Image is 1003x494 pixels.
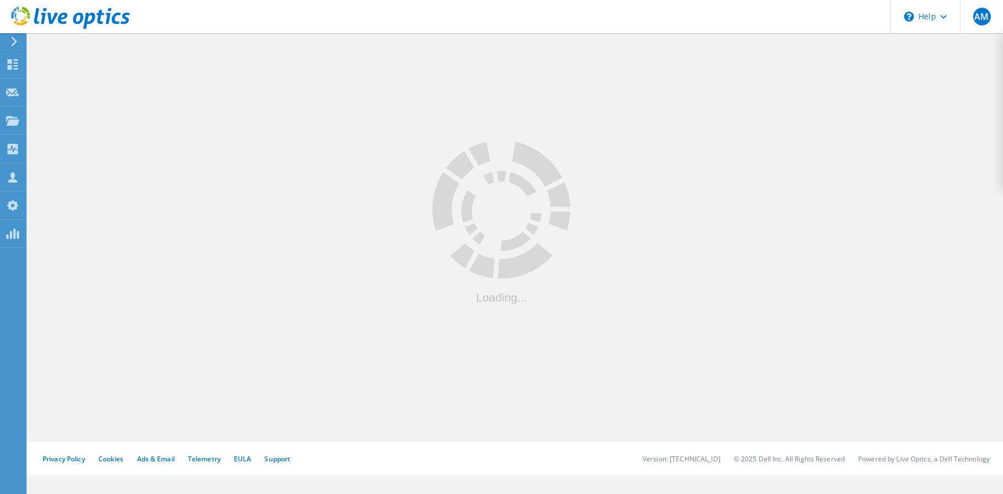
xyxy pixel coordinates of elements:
[264,454,290,464] a: Support
[137,454,175,464] a: Ads & Email
[11,23,130,31] a: Live Optics Dashboard
[234,454,251,464] a: EULA
[734,454,845,464] li: © 2025 Dell Inc. All Rights Reserved
[188,454,221,464] a: Telemetry
[432,291,571,303] div: Loading...
[974,12,989,21] span: AM
[904,12,914,22] svg: \n
[43,454,85,464] a: Privacy Policy
[858,454,990,464] li: Powered by Live Optics, a Dell Technology
[98,454,124,464] a: Cookies
[642,454,720,464] li: Version: [TECHNICAL_ID]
